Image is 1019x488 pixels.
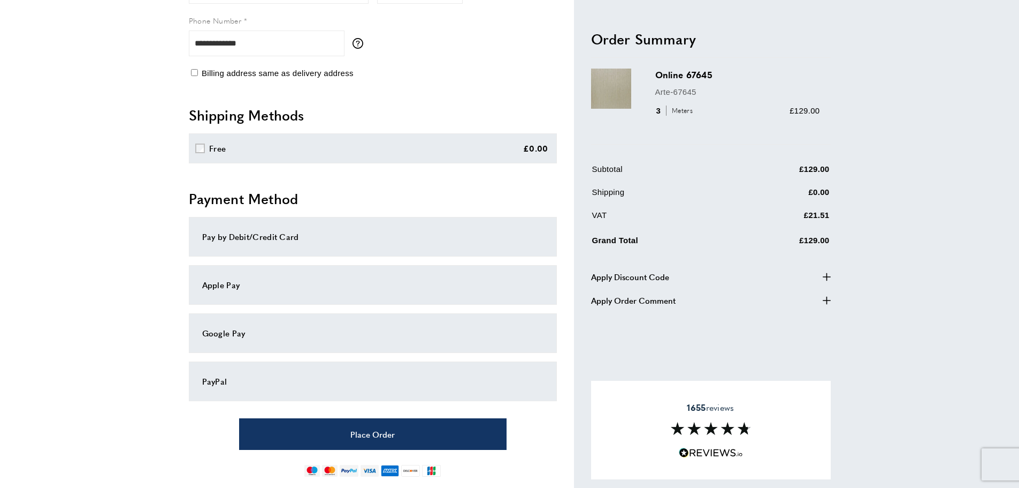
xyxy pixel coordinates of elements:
[202,375,543,388] div: PayPal
[655,104,696,117] div: 3
[687,402,734,413] span: reviews
[591,29,831,48] h2: Order Summary
[202,327,543,340] div: Google Pay
[209,142,226,155] div: Free
[592,185,735,206] td: Shipping
[381,465,400,477] img: american-express
[736,208,830,229] td: £21.51
[304,465,320,477] img: maestro
[790,106,819,115] span: £129.00
[591,270,669,283] span: Apply Discount Code
[361,465,378,477] img: visa
[202,230,543,243] div: Pay by Debit/Credit Card
[666,106,695,116] span: Meters
[239,418,507,450] button: Place Order
[591,69,631,109] img: Online 67645
[322,465,338,477] img: mastercard
[592,231,735,254] td: Grand Total
[523,142,548,155] div: £0.00
[687,401,706,414] strong: 1655
[655,85,820,98] p: Arte-67645
[736,231,830,254] td: £129.00
[189,15,242,26] span: Phone Number
[189,189,557,208] h2: Payment Method
[736,162,830,183] td: £129.00
[202,69,354,78] span: Billing address same as delivery address
[401,465,420,477] img: discover
[591,294,676,306] span: Apply Order Comment
[655,69,820,81] h3: Online 67645
[340,465,358,477] img: paypal
[679,448,743,458] img: Reviews.io 5 stars
[202,279,543,291] div: Apple Pay
[189,106,557,125] h2: Shipping Methods
[736,185,830,206] td: £0.00
[191,69,198,76] input: Billing address same as delivery address
[671,422,751,435] img: Reviews section
[422,465,441,477] img: jcb
[592,162,735,183] td: Subtotal
[353,38,369,49] button: More information
[592,208,735,229] td: VAT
